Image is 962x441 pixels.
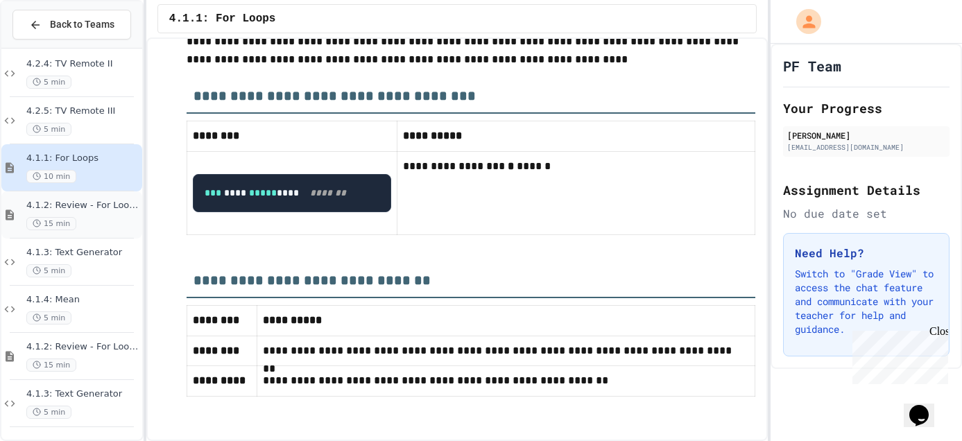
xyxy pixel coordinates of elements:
[26,200,139,211] span: 4.1.2: Review - For Loops
[50,17,114,32] span: Back to Teams
[787,129,945,141] div: [PERSON_NAME]
[26,341,139,353] span: 4.1.2: Review - For Loops
[26,358,76,372] span: 15 min
[26,294,139,306] span: 4.1.4: Mean
[787,142,945,153] div: [EMAIL_ADDRESS][DOMAIN_NAME]
[26,170,76,183] span: 10 min
[795,267,938,336] p: Switch to "Grade View" to access the chat feature and communicate with your teacher for help and ...
[26,105,139,117] span: 4.2.5: TV Remote III
[795,245,938,261] h3: Need Help?
[26,58,139,70] span: 4.2.4: TV Remote II
[26,264,71,277] span: 5 min
[26,123,71,136] span: 5 min
[782,6,825,37] div: My Account
[26,388,139,400] span: 4.1.3: Text Generator
[26,406,71,419] span: 5 min
[26,247,139,259] span: 4.1.3: Text Generator
[26,217,76,230] span: 15 min
[783,98,950,118] h2: Your Progress
[783,205,950,222] div: No due date set
[12,10,131,40] button: Back to Teams
[904,386,948,427] iframe: chat widget
[783,56,841,76] h1: PF Team
[26,153,139,164] span: 4.1.1: For Loops
[847,325,948,384] iframe: chat widget
[26,311,71,325] span: 5 min
[26,76,71,89] span: 5 min
[6,6,96,88] div: Chat with us now!Close
[783,180,950,200] h2: Assignment Details
[169,10,276,27] span: 4.1.1: For Loops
